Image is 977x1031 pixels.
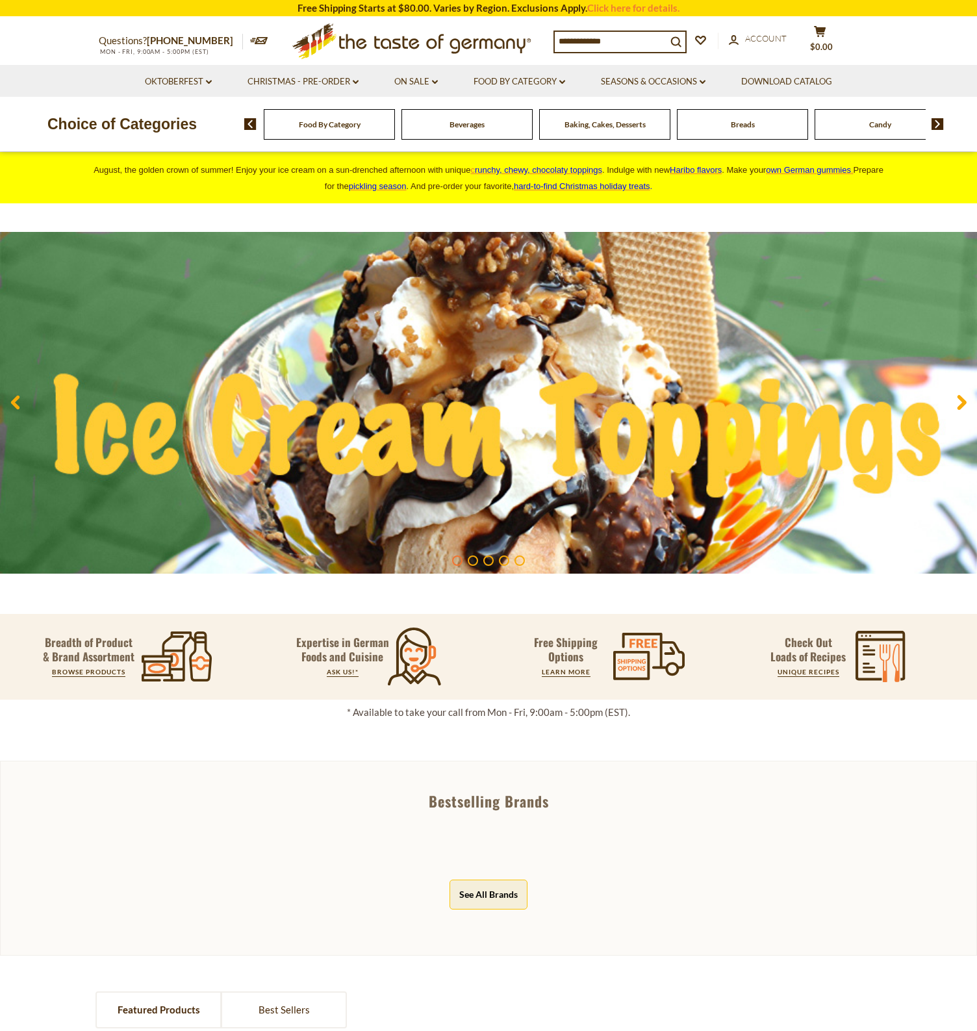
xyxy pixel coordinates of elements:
a: Candy [869,120,891,129]
a: Account [729,32,787,46]
a: Haribo flavors [670,165,722,175]
a: BROWSE PRODUCTS [52,668,125,676]
a: Oktoberfest [145,75,212,89]
p: Check Out Loads of Recipes [770,635,846,664]
a: Seasons & Occasions [601,75,705,89]
p: Free Shipping Options [523,635,609,664]
a: UNIQUE RECIPES [778,668,839,676]
a: LEARN MORE [542,668,590,676]
a: Christmas - PRE-ORDER [247,75,359,89]
span: . [514,181,652,191]
a: Baking, Cakes, Desserts [565,120,646,129]
p: Breadth of Product & Brand Assortment [43,635,134,664]
a: Best Sellers [222,993,346,1027]
span: $0.00 [810,42,833,52]
a: Click here for details. [587,2,679,14]
img: previous arrow [244,118,257,130]
span: runchy, chewy, chocolaty toppings [475,165,602,175]
span: Account [745,33,787,44]
a: own German gummies. [766,165,853,175]
a: [PHONE_NUMBER] [147,34,233,46]
a: hard-to-find Christmas holiday treats [514,181,650,191]
a: On Sale [394,75,438,89]
a: Food By Category [474,75,565,89]
a: crunchy, chewy, chocolaty toppings [470,165,602,175]
a: Breads [731,120,755,129]
img: next arrow [932,118,944,130]
a: ASK US!* [327,668,359,676]
a: pickling season [349,181,407,191]
p: Expertise in German Foods and Cuisine [296,635,389,664]
span: August, the golden crown of summer! Enjoy your ice cream on a sun-drenched afternoon with unique ... [94,165,883,191]
button: $0.00 [800,25,839,58]
span: MON - FRI, 9:00AM - 5:00PM (EST) [99,48,209,55]
span: own German gummies [766,165,851,175]
p: Questions? [99,32,243,49]
a: Download Catalog [741,75,832,89]
button: See All Brands [450,880,527,909]
a: Beverages [450,120,485,129]
a: Food By Category [299,120,361,129]
div: Bestselling Brands [1,794,976,808]
a: Featured Products [97,993,220,1027]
